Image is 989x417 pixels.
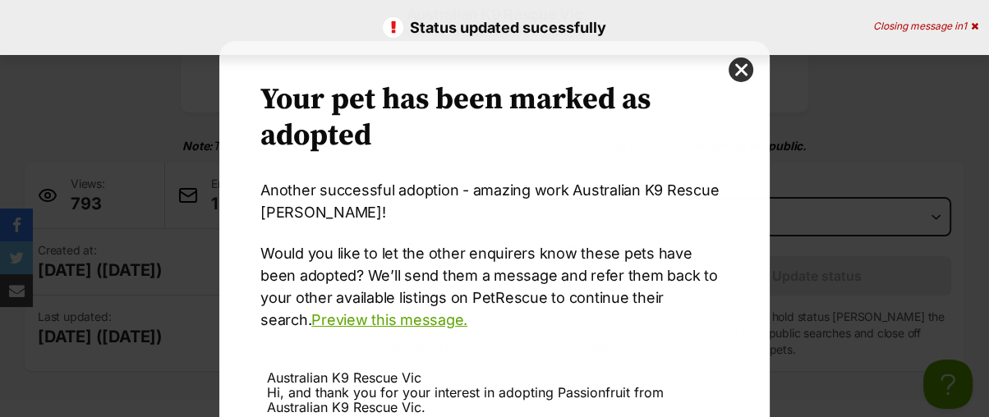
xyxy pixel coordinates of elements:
[729,57,753,82] button: close
[873,21,978,32] div: Closing message in
[16,16,973,39] p: Status updated sucessfully
[260,179,729,223] p: Another successful adoption - amazing work Australian K9 Rescue [PERSON_NAME]!
[260,242,729,331] p: Would you like to let the other enquirers know these pets have been adopted? We’ll send them a me...
[260,82,729,154] h2: Your pet has been marked as adopted
[311,311,467,328] a: Preview this message.
[267,369,421,386] span: Australian K9 Rescue Vic
[963,20,967,32] span: 1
